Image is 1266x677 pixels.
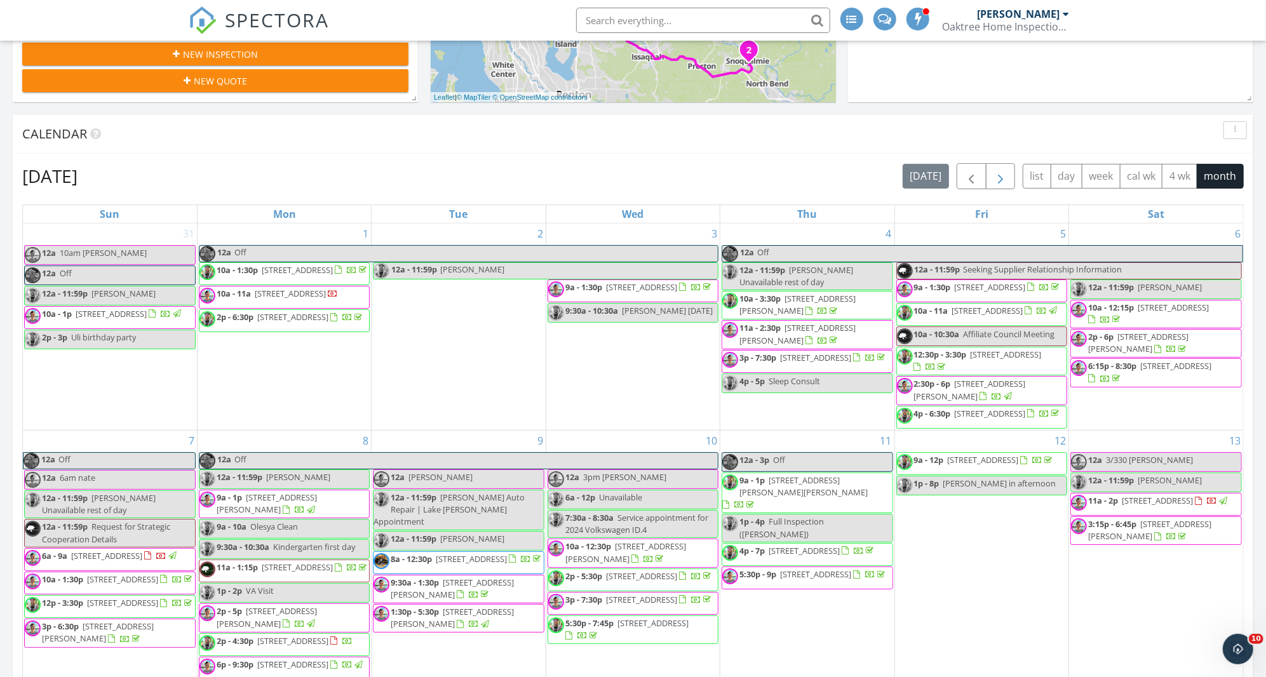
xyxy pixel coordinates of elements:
[374,492,525,527] span: [PERSON_NAME] Auto Repair | Lake [PERSON_NAME] Appointment
[780,568,851,580] span: [STREET_ADDRESS]
[955,408,1026,419] span: [STREET_ADDRESS]
[1138,302,1209,313] span: [STREET_ADDRESS]
[71,550,142,561] span: [STREET_ADDRESS]
[189,17,330,44] a: SPECTORA
[217,492,242,503] span: 9a - 1p
[1140,360,1211,372] span: [STREET_ADDRESS]
[749,50,757,57] div: 38730 SE Beta St, Snoqualmie, WA 98065
[374,553,389,569] img: 88121172cdca41268aea316b853646f6.jpeg
[914,454,1055,466] a: 9a - 12p [STREET_ADDRESS]
[199,492,215,507] img: img_2154.jpeg
[180,224,197,244] a: Go to August 31, 2025
[1088,495,1229,506] a: 11a - 2p [STREET_ADDRESS]
[971,349,1042,360] span: [STREET_ADDRESS]
[914,263,961,279] span: 12a - 11:59p
[42,247,56,258] span: 12a
[42,521,170,544] span: Request for Strategic Cooperation Details
[23,224,197,431] td: Go to August 31, 2025
[373,551,544,574] a: 8a - 12:30p [STREET_ADDRESS]
[493,93,588,101] a: © OpenStreetMap contributors
[199,560,370,582] a: 11a - 1:15p [STREET_ADDRESS]
[914,349,967,360] span: 12:30p - 3:30p
[914,408,1062,419] a: 4p - 6:30p [STREET_ADDRESS]
[565,471,579,483] span: 12a
[22,69,408,92] button: New Quote
[255,288,326,299] span: [STREET_ADDRESS]
[374,263,389,279] img: 20210512_131428.jpg
[42,308,72,319] span: 10a - 1p
[42,308,183,319] a: 10a - 1p [STREET_ADDRESS]
[722,545,738,561] img: 20210512_131428.jpg
[183,48,258,61] span: New Inspection
[1070,516,1242,545] a: 3:15p - 6:45p [STREET_ADDRESS][PERSON_NAME]
[217,264,258,276] span: 10a - 1:30p
[217,288,251,299] span: 10a - 11a
[25,332,41,347] img: 20210512_131428.jpg
[720,224,894,431] td: Go to September 4, 2025
[739,322,856,345] span: [STREET_ADDRESS][PERSON_NAME]
[739,246,755,262] span: 12a
[739,516,765,527] span: 1p - 4p
[24,548,196,571] a: 6a - 9a [STREET_ADDRESS]
[199,453,215,469] img: 8963bb0bd5d14165a88c57d697d8e1c3_1_105_c.jpeg
[226,6,330,33] span: SPECTORA
[217,561,258,573] span: 11a - 1:15p
[42,573,194,585] a: 10a - 1:30p [STREET_ADDRESS]
[722,322,738,338] img: img_2154.jpeg
[896,376,1067,405] a: 2:30p - 6p [STREET_ADDRESS][PERSON_NAME]
[897,454,913,470] img: 20210512_131428.jpg
[217,453,232,469] span: 12a
[948,454,1019,466] span: [STREET_ADDRESS]
[722,352,738,368] img: img_2154.jpeg
[739,454,769,466] span: 12a - 3p
[1227,431,1243,451] a: Go to September 13, 2025
[199,246,215,262] img: 8963bb0bd5d14165a88c57d697d8e1c3_1_105_c.jpeg
[60,267,72,279] span: Off
[440,264,504,275] span: [PERSON_NAME]
[374,533,389,549] img: 20210512_131428.jpg
[273,541,355,553] span: Kindergarten first day
[1071,474,1087,490] img: 20210512_131428.jpg
[25,573,41,589] img: img_2154.jpeg
[884,224,894,244] a: Go to September 4, 2025
[1088,518,1211,542] span: [STREET_ADDRESS][PERSON_NAME]
[1071,495,1087,511] img: img_2154.jpeg
[1232,224,1243,244] a: Go to September 6, 2025
[576,8,830,33] input: Search everything...
[897,328,913,344] img: oaktree_logo2.jpg
[25,267,41,283] img: 8963bb0bd5d14165a88c57d697d8e1c3_1_105_c.jpeg
[372,224,546,431] td: Go to September 2, 2025
[60,247,147,258] span: 10am [PERSON_NAME]
[391,471,405,483] span: 12a
[703,431,720,451] a: Go to September 10, 2025
[1071,302,1087,318] img: img_2154.jpeg
[25,550,41,566] img: img_2154.jpeg
[739,264,785,276] span: 12a - 11:59p
[262,561,333,573] span: [STREET_ADDRESS]
[606,570,677,582] span: [STREET_ADDRESS]
[914,328,960,340] span: 10a - 10:30a
[217,561,369,573] a: 11a - 1:15p [STREET_ADDRESS]
[722,543,892,566] a: 4p - 7p [STREET_ADDRESS]
[565,512,708,535] span: Service appointment for 2024 Volkswagen ID.4
[897,478,913,493] img: 20210512_131428.jpg
[548,539,718,567] a: 10a - 12:30p [STREET_ADDRESS][PERSON_NAME]
[24,453,39,469] img: 8963bb0bd5d14165a88c57d697d8e1c3_1_105_c.jpeg
[391,492,436,503] span: 12a - 11:59p
[914,408,951,419] span: 4p - 6:30p
[943,20,1070,33] div: Oaktree Home Inspections
[943,478,1056,489] span: [PERSON_NAME] in afternoon
[1070,358,1242,387] a: 6:15p - 8:30p [STREET_ADDRESS]
[391,553,543,565] a: 8a - 12:30p [STREET_ADDRESS]
[436,553,507,565] span: [STREET_ADDRESS]
[25,288,41,304] img: 20210512_131428.jpg
[217,541,269,553] span: 9:30a - 10:30a
[97,205,122,223] a: Sunday
[1088,302,1134,313] span: 10a - 12:15p
[434,93,455,101] a: Leaflet
[897,408,913,424] img: 20210512_131428.jpg
[1088,331,1189,354] a: 2p - 6p [STREET_ADDRESS][PERSON_NAME]
[41,453,56,469] span: 12a
[952,305,1023,316] span: [STREET_ADDRESS]
[58,453,71,465] span: Off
